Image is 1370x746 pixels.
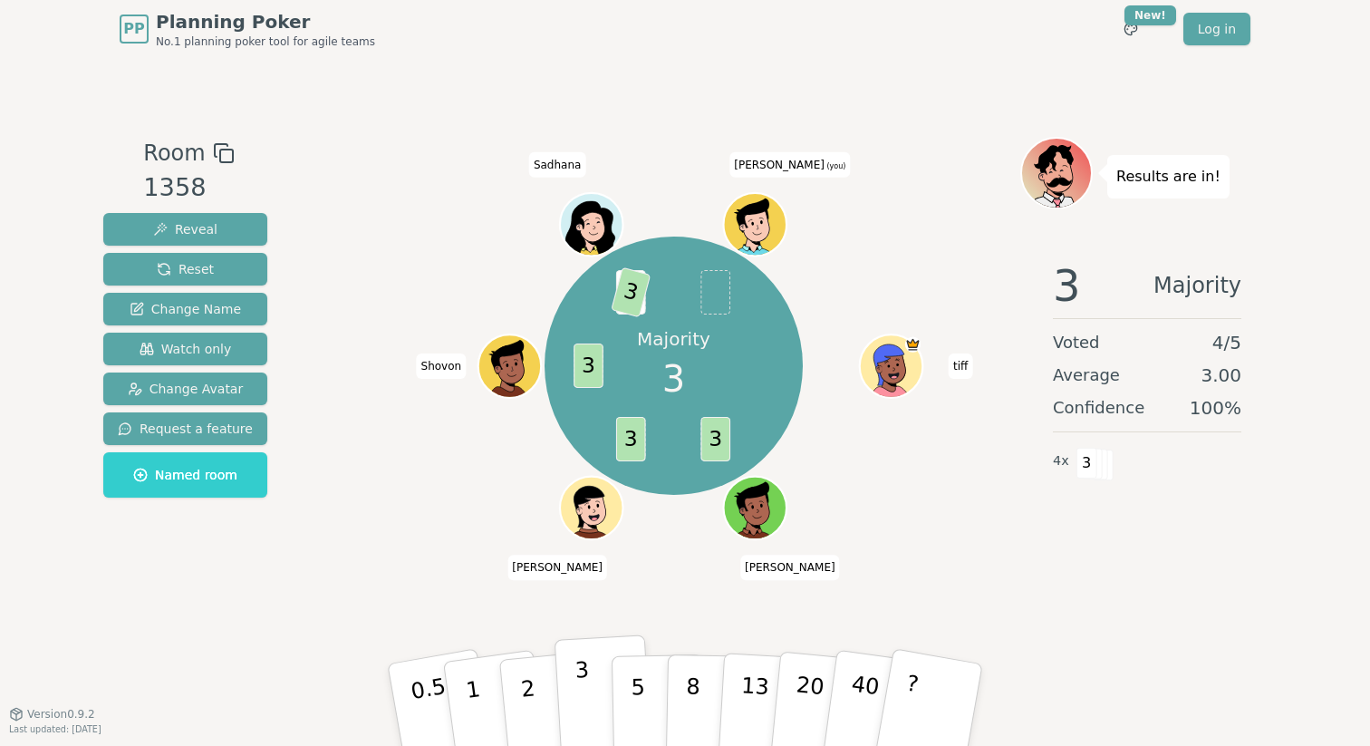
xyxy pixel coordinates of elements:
[140,340,232,358] span: Watch only
[157,260,214,278] span: Reset
[103,333,267,365] button: Watch only
[729,152,850,178] span: Click to change your name
[1053,451,1069,471] span: 4 x
[103,213,267,246] button: Reveal
[133,466,237,484] span: Named room
[1201,363,1241,388] span: 3.00
[574,344,604,388] span: 3
[1116,164,1220,189] p: Results are in!
[417,354,467,379] span: Click to change your name
[616,417,646,461] span: 3
[9,724,101,734] span: Last updated: [DATE]
[949,354,972,379] span: Click to change your name
[156,9,375,34] span: Planning Poker
[905,336,921,352] span: tiff is the host
[27,707,95,722] span: Version 0.9.2
[1183,13,1250,45] a: Log in
[1114,13,1147,45] button: New!
[103,373,267,405] button: Change Avatar
[9,707,95,722] button: Version0.9.2
[130,300,241,318] span: Change Name
[103,412,267,445] button: Request a feature
[662,352,685,406] span: 3
[616,270,646,315] span: 5
[529,152,586,178] span: Click to change your name
[507,555,607,580] span: Click to change your name
[1212,330,1241,355] span: 4 / 5
[740,555,840,580] span: Click to change your name
[1076,448,1097,479] span: 3
[825,162,846,170] span: (you)
[1053,363,1120,388] span: Average
[1190,395,1241,421] span: 100 %
[120,9,375,49] a: PPPlanning PokerNo.1 planning poker tool for agile teams
[1053,264,1081,307] span: 3
[1124,5,1176,25] div: New!
[612,267,651,318] span: 3
[701,417,731,461] span: 3
[118,420,253,438] span: Request a feature
[103,253,267,286] button: Reset
[156,34,375,49] span: No.1 planning poker tool for agile teams
[128,380,244,398] span: Change Avatar
[1053,395,1144,421] span: Confidence
[123,18,144,40] span: PP
[637,326,710,352] p: Majority
[1053,330,1100,355] span: Voted
[103,293,267,325] button: Change Name
[726,195,785,254] button: Click to change your avatar
[143,170,234,207] div: 1358
[103,452,267,498] button: Named room
[1153,264,1241,307] span: Majority
[143,137,205,170] span: Room
[153,220,217,238] span: Reveal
